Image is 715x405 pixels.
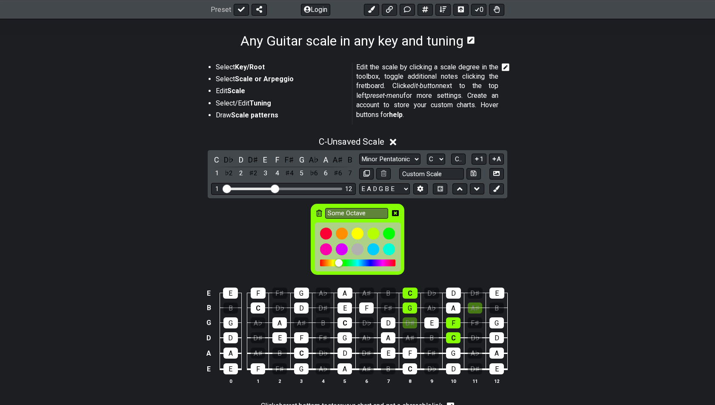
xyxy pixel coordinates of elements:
[251,288,266,299] div: F
[235,63,265,71] strong: Key/Root
[260,168,271,179] div: toggle scale degree
[452,183,467,195] button: Move up
[356,376,378,385] th: 6
[251,348,265,359] div: A♯
[216,86,346,98] li: Edit
[359,168,374,180] button: Copy
[272,154,283,165] div: toggle pitch class
[284,154,295,165] div: toggle pitch class
[204,330,214,345] td: D
[421,376,443,385] th: 9
[320,243,332,255] div: #ff00aa
[472,154,486,165] button: 1
[251,302,265,314] div: C
[216,111,346,123] li: Draw
[223,348,238,359] div: A
[367,228,379,240] div: #b6ff00
[424,302,439,314] div: A♭
[455,155,462,163] span: C..
[359,288,374,299] div: A♯
[247,376,269,385] th: 1
[272,288,287,299] div: F♯
[312,376,334,385] th: 4
[316,317,330,328] div: B
[381,332,395,343] div: A
[215,185,219,193] div: 1
[403,348,417,359] div: F
[272,363,287,374] div: F♯
[359,348,374,359] div: D♯
[316,332,330,343] div: F♯
[211,183,356,194] div: Visible fret range
[336,228,348,240] div: #ff8f00
[468,302,482,314] div: A♯
[345,154,356,165] div: toggle pitch class
[204,361,214,377] td: E
[403,332,417,343] div: A♯
[383,228,395,240] div: #00ff00
[403,288,418,299] div: C
[366,91,403,100] em: preset-menu
[471,3,486,15] button: 0
[235,75,294,83] strong: Scale or Arpeggio
[248,168,259,179] div: toggle scale degree
[446,332,460,343] div: C
[502,63,509,73] i: Edit
[468,363,482,374] div: D♯
[235,154,246,165] div: toggle pitch class
[489,363,504,374] div: E
[453,3,469,15] button: Toggle horizontal chord view
[489,302,504,314] div: B
[316,348,330,359] div: D♭
[468,288,483,299] div: D♯
[301,3,330,15] button: Login
[468,317,482,328] div: F♯
[272,348,287,359] div: B
[489,3,504,15] button: Toggle Dexterity for all fretkits
[424,332,439,343] div: B
[383,243,395,255] div: #00ffd5
[211,154,222,165] div: toggle pitch class
[294,332,309,343] div: F
[359,302,374,314] div: F
[220,376,241,385] th: 0
[204,300,214,315] td: B
[206,63,498,125] span: Click to edit
[381,317,395,328] div: D
[399,376,421,385] th: 8
[223,332,238,343] div: D
[424,317,439,328] div: E
[392,207,399,220] i: Exit edit mode
[227,87,245,95] strong: Scale
[248,154,259,165] div: toggle pitch class
[381,302,395,314] div: F♯
[337,332,352,343] div: G
[381,363,395,374] div: B
[400,3,415,15] button: Add Text
[252,3,267,15] button: Share Preset
[376,168,391,180] button: Delete
[204,315,214,330] td: G
[407,82,439,90] em: edit-button
[294,302,309,314] div: D
[294,363,309,374] div: G
[446,363,460,374] div: D
[389,111,403,119] strong: help
[446,302,460,314] div: A
[359,363,374,374] div: A♯
[364,3,379,15] button: Add an identical marker to each fretkit.
[223,317,238,328] div: G
[446,317,460,328] div: F
[223,168,235,179] div: toggle scale degree
[359,317,374,328] div: D♭
[378,376,399,385] th: 7
[403,302,417,314] div: G
[446,348,460,359] div: G
[413,183,428,195] button: Edit Tuning
[468,332,482,343] div: D♭
[251,317,265,328] div: A♭
[489,183,504,195] button: Add marker
[251,363,265,374] div: F
[316,302,330,314] div: D♯
[466,168,481,180] button: Store user defined scale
